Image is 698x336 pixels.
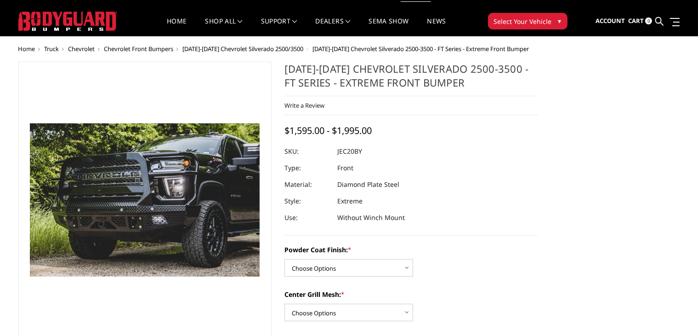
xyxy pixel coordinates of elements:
dt: Style: [284,193,330,209]
dd: Without Winch Mount [337,209,405,226]
label: Center Grill Mesh: [284,290,538,299]
a: Chevrolet [68,45,95,53]
dd: Extreme [337,193,363,209]
dd: JEC20BY [337,143,362,160]
a: shop all [205,18,243,36]
span: $1,595.00 - $1,995.00 [284,124,372,137]
button: Select Your Vehicle [488,13,567,29]
a: Truck [45,45,59,53]
span: Account [596,17,625,25]
a: [DATE]-[DATE] Chevrolet Silverado 2500/3500 [183,45,304,53]
span: Select Your Vehicle [494,17,552,26]
dd: Diamond Plate Steel [337,176,399,193]
a: Chevrolet Front Bumpers [104,45,174,53]
a: Home [167,18,187,36]
a: Write a Review [284,101,324,110]
img: BODYGUARD BUMPERS [18,12,117,31]
dt: Material: [284,176,330,193]
a: News [427,18,446,36]
a: Home [18,45,35,53]
span: Cart [628,17,644,25]
dt: Use: [284,209,330,226]
a: Cart 0 [628,9,652,34]
dd: Front [337,160,353,176]
a: Account [596,9,625,34]
dt: Type: [284,160,330,176]
a: SEMA Show [369,18,409,36]
h1: [DATE]-[DATE] Chevrolet Silverado 2500-3500 - FT Series - Extreme Front Bumper [284,62,538,96]
a: Support [261,18,297,36]
span: ▾ [558,16,562,26]
span: [DATE]-[DATE] Chevrolet Silverado 2500-3500 - FT Series - Extreme Front Bumper [313,45,529,53]
a: Dealers [316,18,351,36]
span: 0 [645,17,652,24]
dt: SKU: [284,143,330,160]
label: Powder Coat Finish: [284,245,538,255]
